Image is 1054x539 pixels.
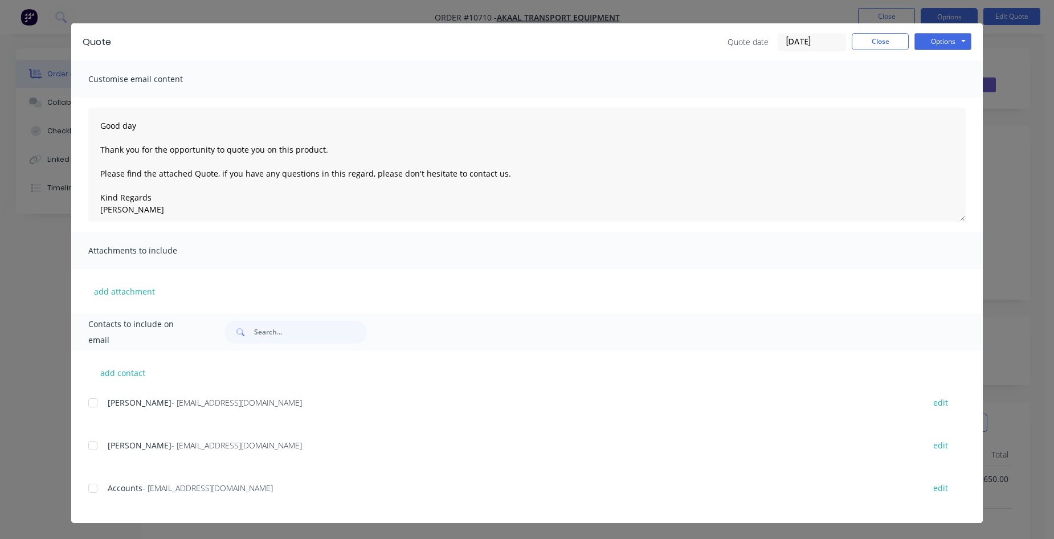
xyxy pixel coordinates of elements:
button: add attachment [88,283,161,300]
span: Contacts to include on email [88,316,196,348]
div: Quote [83,35,111,49]
span: - [EMAIL_ADDRESS][DOMAIN_NAME] [171,397,302,408]
span: [PERSON_NAME] [108,440,171,451]
textarea: Good day Thank you for the opportunity to quote you on this product. Please find the attached Quo... [88,108,966,222]
input: Search... [254,321,367,344]
span: - [EMAIL_ADDRESS][DOMAIN_NAME] [142,483,273,493]
span: Accounts [108,483,142,493]
span: - [EMAIL_ADDRESS][DOMAIN_NAME] [171,440,302,451]
span: Customise email content [88,71,214,87]
span: Attachments to include [88,243,214,259]
button: edit [926,480,955,496]
button: edit [926,395,955,410]
span: Quote date [728,36,769,48]
button: add contact [88,364,157,381]
button: Options [914,33,971,50]
button: Close [852,33,909,50]
button: edit [926,438,955,453]
span: [PERSON_NAME] [108,397,171,408]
